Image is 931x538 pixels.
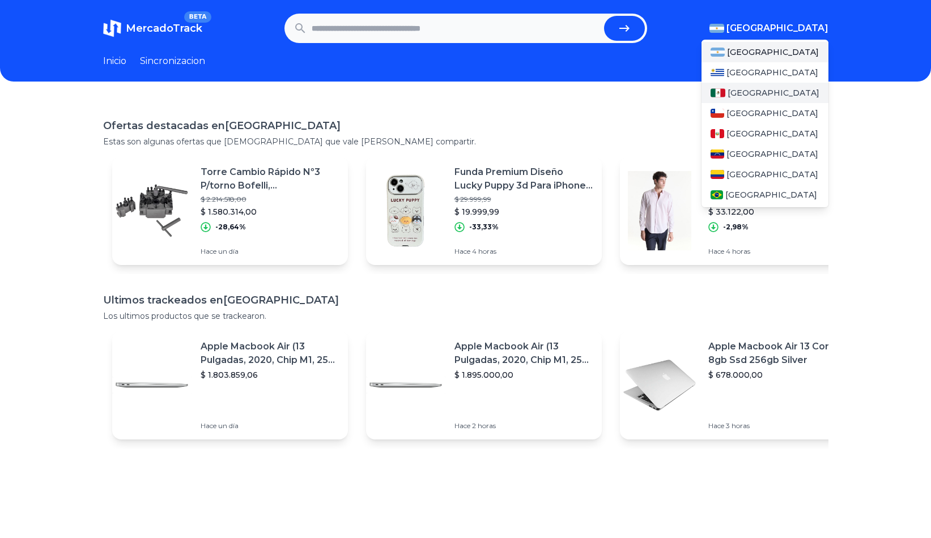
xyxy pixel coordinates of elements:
p: $ 19.999,99 [454,206,593,217]
span: [GEOGRAPHIC_DATA] [726,22,828,35]
p: Apple Macbook Air (13 Pulgadas, 2020, Chip M1, 256 Gb De Ssd, 8 Gb De Ram) - Plata [454,340,593,367]
h1: Ofertas destacadas en [GEOGRAPHIC_DATA] [103,118,828,134]
p: -28,64% [215,223,246,232]
a: Mexico[GEOGRAPHIC_DATA] [702,83,828,103]
p: Estas son algunas ofertas que [DEMOGRAPHIC_DATA] que vale [PERSON_NAME] compartir. [103,136,828,147]
p: Hace 4 horas [454,247,593,256]
p: $ 1.803.859,06 [201,369,339,381]
img: Argentina [711,48,725,57]
p: -33,33% [469,223,499,232]
a: Inicio [103,54,126,68]
a: Featured imageCamisa De Vestir Equus Oslo [PERSON_NAME] Con Puntos Hombre$ 34.140,00$ 33.122,00-2... [620,156,856,265]
p: Funda Premium Diseño Lucky Puppy 3d Para iPhone 13 14 [454,165,593,193]
p: Torre Cambio Rápido Nº3 P/torno Bofelli,[PERSON_NAME],bta 280mm [201,165,339,193]
span: [GEOGRAPHIC_DATA] [726,67,818,78]
a: MercadoTrackBETA [103,19,202,37]
a: Featured imageFunda Premium Diseño Lucky Puppy 3d Para iPhone 13 14$ 29.999,99$ 19.999,99-33,33%H... [366,156,602,265]
span: [GEOGRAPHIC_DATA] [727,46,819,58]
img: Chile [711,109,724,118]
img: Uruguay [711,68,724,77]
p: Apple Macbook Air (13 Pulgadas, 2020, Chip M1, 256 Gb De Ssd, 8 Gb De Ram) - Plata [201,340,339,367]
span: MercadoTrack [126,22,202,35]
a: Featured imageApple Macbook Air 13 Core I5 8gb Ssd 256gb Silver$ 678.000,00Hace 3 horas [620,331,856,439]
a: Sincronizacion [140,54,205,68]
span: [GEOGRAPHIC_DATA] [726,148,818,160]
span: [GEOGRAPHIC_DATA] [726,128,818,139]
span: [GEOGRAPHIC_DATA] [728,87,819,99]
span: [GEOGRAPHIC_DATA] [726,108,818,119]
img: Brasil [711,190,724,199]
img: Mexico [711,88,725,97]
p: $ 678.000,00 [708,369,847,381]
p: Hace un día [201,421,339,430]
p: -2,98% [723,223,749,232]
a: Uruguay[GEOGRAPHIC_DATA] [702,62,828,83]
a: Peru[GEOGRAPHIC_DATA] [702,123,828,144]
img: Argentina [709,24,724,33]
p: $ 1.895.000,00 [454,369,593,381]
p: Hace 4 horas [708,247,847,256]
img: Venezuela [711,150,724,159]
span: [GEOGRAPHIC_DATA] [725,189,817,200]
p: $ 33.122,00 [708,206,847,217]
p: Los ultimos productos que se trackearon. [103,310,828,322]
img: Featured image [366,171,445,250]
a: Venezuela[GEOGRAPHIC_DATA] [702,144,828,164]
button: [GEOGRAPHIC_DATA] [709,22,828,35]
a: Colombia[GEOGRAPHIC_DATA] [702,164,828,185]
a: Chile[GEOGRAPHIC_DATA] [702,103,828,123]
p: Hace un día [201,247,339,256]
img: Featured image [112,345,192,425]
img: Featured image [620,345,699,425]
img: Featured image [620,171,699,250]
img: Peru [711,129,724,138]
a: Featured imageApple Macbook Air (13 Pulgadas, 2020, Chip M1, 256 Gb De Ssd, 8 Gb De Ram) - Plata$... [112,331,348,439]
p: $ 1.580.314,00 [201,206,339,217]
p: $ 2.214.518,00 [201,195,339,204]
span: BETA [184,11,211,23]
a: Featured imageTorre Cambio Rápido Nº3 P/torno Bofelli,[PERSON_NAME],bta 280mm$ 2.214.518,00$ 1.58... [112,156,348,265]
p: Hace 2 horas [454,421,593,430]
img: Featured image [366,345,445,425]
img: Colombia [711,170,724,179]
h1: Ultimos trackeados en [GEOGRAPHIC_DATA] [103,292,828,308]
a: Featured imageApple Macbook Air (13 Pulgadas, 2020, Chip M1, 256 Gb De Ssd, 8 Gb De Ram) - Plata$... [366,331,602,439]
p: Apple Macbook Air 13 Core I5 8gb Ssd 256gb Silver [708,340,847,367]
span: [GEOGRAPHIC_DATA] [726,169,818,180]
a: Argentina[GEOGRAPHIC_DATA] [702,42,828,62]
p: $ 29.999,99 [454,195,593,204]
a: Brasil[GEOGRAPHIC_DATA] [702,185,828,205]
p: Hace 3 horas [708,421,847,430]
img: Featured image [112,171,192,250]
img: MercadoTrack [103,19,121,37]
